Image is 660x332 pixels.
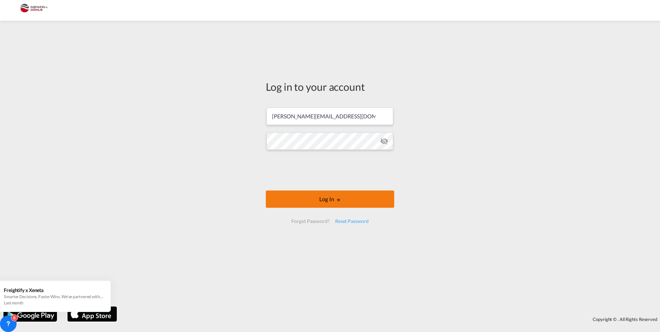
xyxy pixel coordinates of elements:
md-icon: icon-eye-off [380,137,388,145]
img: google.png [3,306,58,322]
div: Copyright © . All Rights Reserved [120,313,660,325]
img: 5c2b1670644e11efba44c1e626d722bd.JPG [10,3,57,18]
div: Reset Password [332,215,371,227]
img: apple.png [67,306,118,322]
button: LOGIN [266,191,394,208]
input: Enter email/phone number [266,108,393,125]
div: Log in to your account [266,79,394,94]
iframe: reCAPTCHA [278,157,382,184]
div: Forgot Password? [289,215,332,227]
